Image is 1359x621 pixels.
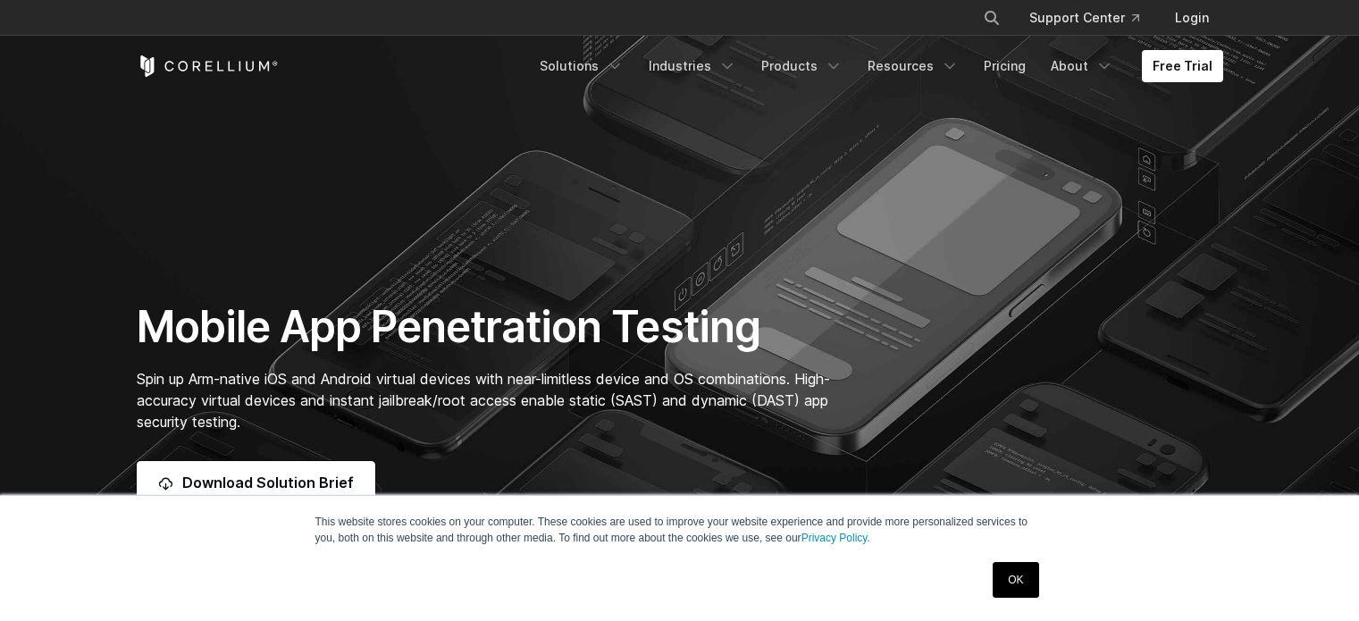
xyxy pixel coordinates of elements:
a: Download Solution Brief [137,461,375,504]
a: Solutions [529,50,634,82]
a: Free Trial [1142,50,1223,82]
a: Login [1161,2,1223,34]
div: Navigation Menu [961,2,1223,34]
div: Navigation Menu [529,50,1223,82]
a: Industries [638,50,747,82]
a: Pricing [973,50,1036,82]
h1: Mobile App Penetration Testing [137,300,849,354]
p: This website stores cookies on your computer. These cookies are used to improve your website expe... [315,514,1044,546]
span: Spin up Arm-native iOS and Android virtual devices with near-limitless device and OS combinations... [137,370,830,431]
span: Download Solution Brief [182,472,354,493]
a: OK [993,562,1038,598]
a: Privacy Policy. [801,532,870,544]
a: About [1040,50,1124,82]
a: Products [751,50,853,82]
button: Search [976,2,1008,34]
a: Support Center [1015,2,1153,34]
a: Resources [857,50,969,82]
a: Corellium Home [137,55,279,77]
